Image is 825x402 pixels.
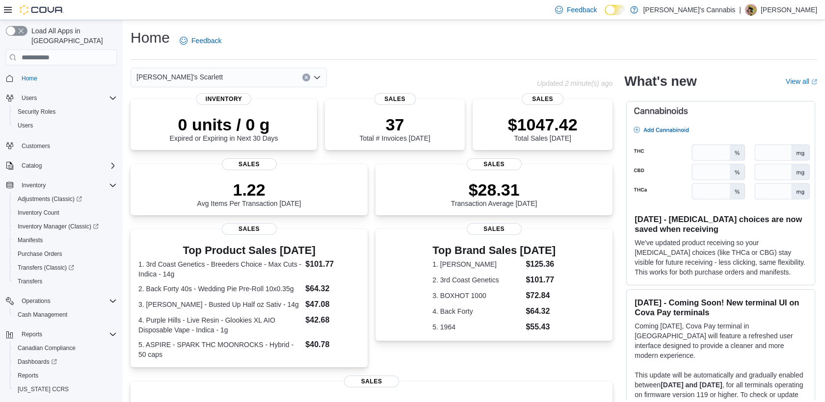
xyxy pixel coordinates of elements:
span: Catalog [22,162,42,170]
button: Cash Management [10,308,121,322]
a: Dashboards [10,355,121,369]
span: Operations [22,297,51,305]
span: Customers [18,139,117,151]
button: Inventory [2,178,121,192]
span: Transfers (Classic) [14,262,117,274]
dt: 2. Back Forty 40s - Wedding Pie Pre-Roll 10x0.35g [138,284,301,294]
dt: 3. [PERSON_NAME] - Busted Up Half oz Sativ - 14g [138,300,301,309]
span: Reports [18,372,38,379]
button: [US_STATE] CCRS [10,382,121,396]
p: $28.31 [451,180,537,200]
span: Sales [467,158,522,170]
button: Transfers [10,275,121,288]
span: Feedback [567,5,597,15]
a: Transfers (Classic) [10,261,121,275]
dd: $101.77 [305,258,360,270]
div: Total # Invoices [DATE] [359,115,430,142]
button: Users [2,91,121,105]
a: Transfers (Classic) [14,262,78,274]
a: View allExternal link [786,77,817,85]
dt: 4. Purple Hills - Live Resin - Glookies XL AIO Disposable Vape - Indica - 1g [138,315,301,335]
span: Cash Management [18,311,67,319]
dt: 1. 3rd Coast Genetics - Breeders Choice - Max Cuts - Indica - 14g [138,259,301,279]
span: Feedback [191,36,221,46]
button: Reports [2,327,121,341]
a: Home [18,73,41,84]
a: Cash Management [14,309,71,321]
span: Users [18,92,117,104]
button: Security Roles [10,105,121,119]
a: Manifests [14,234,47,246]
span: Canadian Compliance [14,342,117,354]
h1: Home [131,28,170,48]
div: Total Sales [DATE] [508,115,578,142]
span: Home [18,72,117,84]
a: Adjustments (Classic) [10,192,121,206]
div: Expired or Expiring in Next 30 Days [170,115,278,142]
p: 1.22 [197,180,301,200]
dt: 4. Back Forty [432,306,522,316]
span: Security Roles [14,106,117,118]
span: Sales [467,223,522,235]
dd: $47.08 [305,299,360,310]
h3: [DATE] - [MEDICAL_DATA] choices are now saved when receiving [635,214,807,234]
div: Chelsea Hamilton [745,4,757,16]
button: Manifests [10,233,121,247]
span: Transfers (Classic) [18,264,74,272]
span: Dashboards [18,358,57,366]
span: Inventory [22,181,46,189]
h3: [DATE] - Coming Soon! New terminal UI on Cova Pay terminals [635,298,807,317]
p: | [739,4,741,16]
p: We've updated product receiving so your [MEDICAL_DATA] choices (like THCa or CBG) stay visible fo... [635,238,807,277]
span: Purchase Orders [18,250,62,258]
button: Catalog [2,159,121,173]
a: Transfers [14,276,46,287]
span: Washington CCRS [14,383,117,395]
button: Users [10,119,121,132]
button: Canadian Compliance [10,341,121,355]
button: Home [2,71,121,85]
a: Feedback [176,31,225,50]
dd: $125.36 [526,258,556,270]
span: Operations [18,295,117,307]
p: [PERSON_NAME] [761,4,817,16]
span: Inventory Manager (Classic) [18,223,99,230]
span: Inventory Count [18,209,59,217]
span: Sales [222,158,277,170]
span: Purchase Orders [14,248,117,260]
a: Inventory Count [14,207,63,219]
span: Transfers [14,276,117,287]
dt: 2. 3rd Coast Genetics [432,275,522,285]
a: Security Roles [14,106,59,118]
dt: 1. [PERSON_NAME] [432,259,522,269]
a: Canadian Compliance [14,342,80,354]
span: Home [22,75,37,82]
a: Inventory Manager (Classic) [10,220,121,233]
span: Reports [18,328,117,340]
svg: External link [811,79,817,85]
dt: 3. BOXHOT 1000 [432,291,522,301]
span: Security Roles [18,108,55,116]
span: Inventory Count [14,207,117,219]
dd: $40.78 [305,339,360,351]
span: Customers [22,142,50,150]
button: Reports [18,328,46,340]
a: Inventory Manager (Classic) [14,221,103,232]
dd: $55.43 [526,321,556,333]
span: Sales [374,93,416,105]
a: Users [14,120,37,131]
button: Catalog [18,160,46,172]
p: 0 units / 0 g [170,115,278,134]
button: Reports [10,369,121,382]
p: [PERSON_NAME]'s Cannabis [643,4,735,16]
span: Dark Mode [605,15,605,16]
a: Dashboards [14,356,61,368]
div: Transaction Average [DATE] [451,180,537,207]
img: Cova [20,5,64,15]
span: Transfers [18,277,42,285]
dt: 5. 1964 [432,322,522,332]
span: [PERSON_NAME]'s Scarlett [136,71,223,83]
span: Users [18,122,33,129]
span: Cash Management [14,309,117,321]
span: Users [22,94,37,102]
